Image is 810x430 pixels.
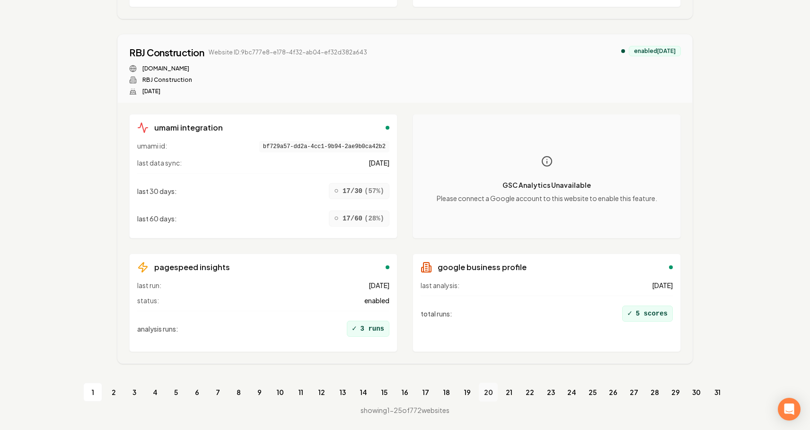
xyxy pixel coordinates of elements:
a: 24 [562,383,581,402]
div: Open Intercom Messenger [778,398,801,421]
a: 29 [666,383,685,402]
a: 22 [520,383,539,402]
span: last data sync: [137,158,182,167]
h3: google business profile [438,262,527,273]
div: 5 scores [622,306,673,322]
span: last run: [137,281,161,290]
a: 6 [187,383,206,402]
a: 18 [437,383,456,402]
span: [DATE] [652,281,673,290]
span: [DATE] [369,158,389,167]
p: GSC Analytics Unavailable [437,180,657,190]
a: 30 [687,383,706,402]
a: 9 [250,383,269,402]
a: 21 [500,383,519,402]
span: last 60 days : [137,214,177,223]
a: 3 [125,383,144,402]
p: Please connect a Google account to this website to enable this feature. [437,193,657,203]
span: status: [137,296,159,305]
span: [DATE] [369,281,389,290]
a: 20 [479,383,498,402]
div: 3 runs [347,321,389,337]
a: 31 [708,383,727,402]
div: enabled [386,126,389,130]
span: ○ [334,185,339,197]
a: 14 [354,383,373,402]
h3: umami integration [154,122,223,133]
div: enabled [386,265,389,269]
span: last 30 days : [137,186,177,196]
a: 25 [583,383,602,402]
div: showing 1 - 25 of 772 websites [361,405,449,415]
div: Website [129,65,367,72]
a: 1 [83,383,102,402]
a: 2 [104,383,123,402]
span: umami id: [137,141,167,152]
nav: pagination [117,383,693,402]
a: 10 [271,383,290,402]
a: 28 [645,383,664,402]
a: 16 [396,383,414,402]
h3: pagespeed insights [154,262,230,273]
span: last analysis: [421,281,459,290]
span: bf729a57-dd2a-4cc1-9b94-2ae9b0ca42b2 [259,141,389,152]
a: 17 [416,383,435,402]
a: 11 [291,383,310,402]
div: 17/60 [329,211,389,227]
div: enabled [669,265,673,269]
a: 26 [604,383,623,402]
a: 4 [146,383,165,402]
div: analytics enabled [621,49,625,53]
a: 7 [208,383,227,402]
div: 17/30 [329,183,389,199]
a: [DOMAIN_NAME] [142,65,189,72]
span: total runs : [421,309,452,318]
a: 19 [458,383,477,402]
a: 15 [375,383,394,402]
a: 8 [229,383,248,402]
a: 27 [625,383,643,402]
span: ✓ [352,323,357,334]
span: analysis runs : [137,324,178,333]
span: ( 28 %) [364,214,384,223]
a: 23 [541,383,560,402]
span: enabled [364,296,389,305]
span: ( 57 %) [364,186,384,196]
a: 5 [167,383,185,402]
span: Website ID: 9bc777e8-e178-4f32-ab04-ef32d382a643 [209,49,367,56]
span: ○ [334,213,339,224]
div: enabled [DATE] [629,46,681,56]
a: 13 [333,383,352,402]
a: RBJ Construction [129,46,204,59]
span: ✓ [627,308,632,319]
a: 12 [312,383,331,402]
